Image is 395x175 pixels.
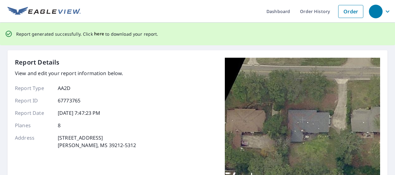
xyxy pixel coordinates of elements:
[58,109,101,117] p: [DATE] 7:47:23 PM
[15,84,52,92] p: Report Type
[15,109,52,117] p: Report Date
[15,97,52,104] p: Report ID
[338,5,363,18] a: Order
[15,70,136,77] p: View and edit your report information below.
[15,122,52,129] p: Planes
[7,7,81,16] img: EV Logo
[94,30,104,38] button: here
[58,84,71,92] p: AA2D
[15,134,52,149] p: Address
[58,134,136,149] p: [STREET_ADDRESS] [PERSON_NAME], MS 39212-5312
[58,97,80,104] p: 67773765
[16,30,158,38] p: Report generated successfully. Click to download your report.
[58,122,61,129] p: 8
[15,58,60,67] p: Report Details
